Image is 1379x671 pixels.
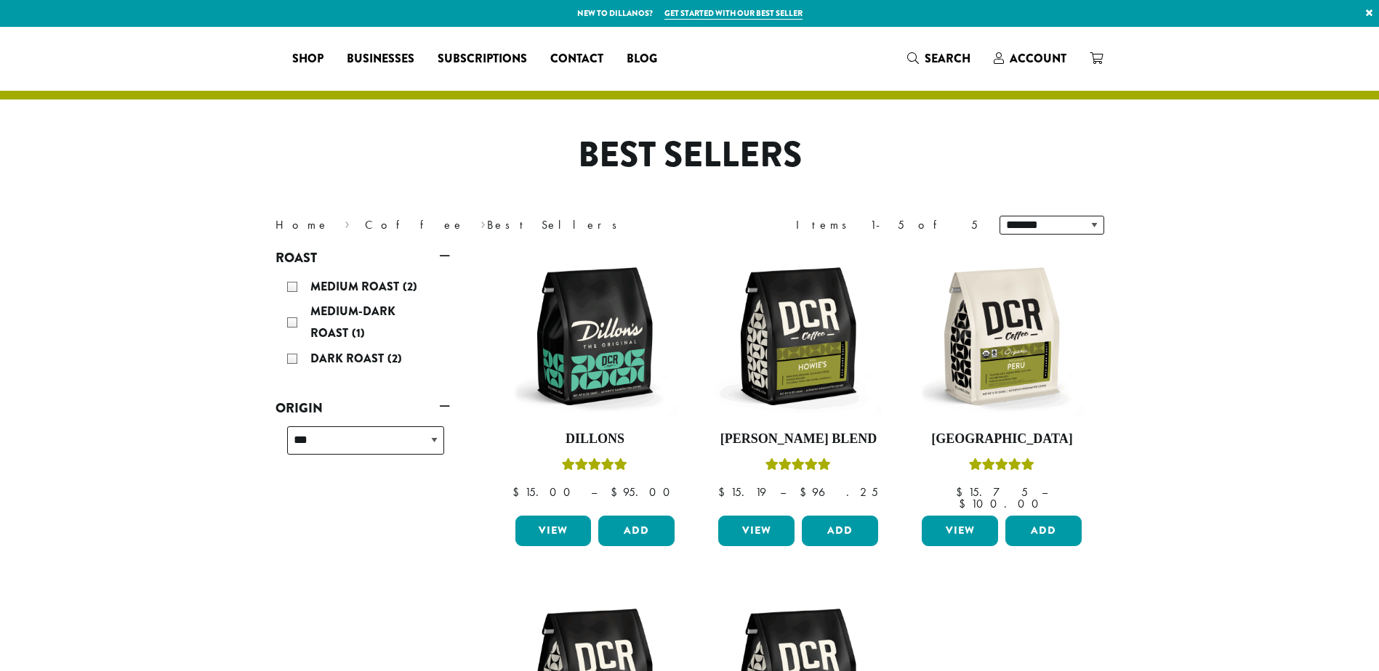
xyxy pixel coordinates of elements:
[276,216,668,234] nav: Breadcrumb
[800,484,812,500] span: $
[627,50,657,68] span: Blog
[511,253,678,420] img: DCR-12oz-Dillons-Stock-scaled.png
[550,50,603,68] span: Contact
[715,253,882,420] img: DCR-12oz-Howies-Stock-scaled.png
[800,484,878,500] bdi: 96.25
[969,456,1034,478] div: Rated 4.83 out of 5
[956,484,1028,500] bdi: 15.75
[345,211,350,234] span: ›
[387,350,402,367] span: (2)
[715,431,882,447] h4: [PERSON_NAME] Blend
[276,245,450,270] a: Roast
[718,484,731,500] span: $
[1010,50,1066,67] span: Account
[591,484,597,500] span: –
[403,278,417,295] span: (2)
[512,484,525,500] span: $
[265,134,1115,176] h1: Best Sellers
[365,217,465,232] a: Coffee
[918,253,1085,510] a: [GEOGRAPHIC_DATA]Rated 4.83 out of 5
[802,516,878,546] button: Add
[276,217,329,232] a: Home
[796,216,978,234] div: Items 1-5 of 5
[512,484,577,500] bdi: 15.00
[1005,516,1082,546] button: Add
[896,46,982,70] a: Search
[347,50,414,68] span: Businesses
[918,253,1085,420] img: DCR-12oz-FTO-Peru-Stock-scaled.png
[611,484,677,500] bdi: 95.00
[959,496,1045,511] bdi: 100.00
[598,516,675,546] button: Add
[276,270,450,378] div: Roast
[562,456,627,478] div: Rated 5.00 out of 5
[352,325,365,341] span: (1)
[925,50,970,67] span: Search
[715,253,882,510] a: [PERSON_NAME] BlendRated 4.67 out of 5
[310,350,387,367] span: Dark Roast
[310,303,395,341] span: Medium-Dark Roast
[515,516,592,546] a: View
[276,420,450,472] div: Origin
[956,484,968,500] span: $
[765,456,831,478] div: Rated 4.67 out of 5
[292,50,323,68] span: Shop
[922,516,998,546] a: View
[780,484,786,500] span: –
[611,484,623,500] span: $
[959,496,971,511] span: $
[664,7,803,20] a: Get started with our best seller
[918,431,1085,447] h4: [GEOGRAPHIC_DATA]
[481,211,486,234] span: ›
[1042,484,1048,500] span: –
[718,516,795,546] a: View
[718,484,766,500] bdi: 15.19
[281,47,335,70] a: Shop
[512,431,679,447] h4: Dillons
[512,253,679,510] a: DillonsRated 5.00 out of 5
[438,50,527,68] span: Subscriptions
[310,278,403,295] span: Medium Roast
[276,396,450,420] a: Origin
